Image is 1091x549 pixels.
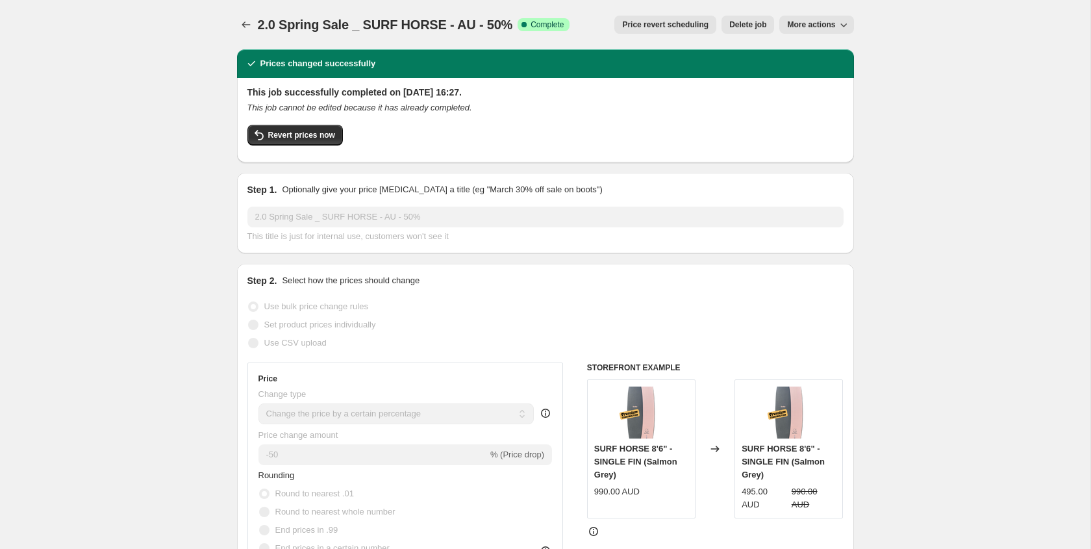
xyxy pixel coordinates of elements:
span: Change type [258,389,307,399]
button: Price revert scheduling [614,16,716,34]
span: This title is just for internal use, customers won't see it [247,231,449,241]
span: SURF HORSE 8'6" - SINGLE FIN (Salmon Grey) [594,444,677,479]
span: Round to nearest whole number [275,507,395,517]
span: Delete job [729,19,766,30]
button: Price change jobs [237,16,255,34]
span: % (Price drop) [490,450,544,459]
span: Rounding [258,470,295,480]
span: SURF HORSE 8'6" - SINGLE FIN (Salmon Grey) [742,444,825,479]
span: More actions [787,19,835,30]
button: More actions [779,16,853,34]
span: Revert prices now [268,130,335,140]
input: 30% off holiday sale [247,207,844,227]
img: SURF_HORSE_SALMON_STICKER_80x.png [763,387,815,439]
h3: Price [258,374,277,384]
p: Select how the prices should change [282,274,420,287]
i: This job cannot be edited because it has already completed. [247,103,472,112]
h2: This job successfully completed on [DATE] 16:27. [247,86,844,99]
span: Use bulk price change rules [264,301,368,311]
button: Delete job [721,16,774,34]
span: Price revert scheduling [622,19,709,30]
div: help [539,407,552,420]
span: End prices in .99 [275,525,338,535]
button: Revert prices now [247,125,343,146]
h2: Step 2. [247,274,277,287]
span: Complete [531,19,564,30]
p: Optionally give your price [MEDICAL_DATA] a title (eg "March 30% off sale on boots") [282,183,602,196]
h2: Prices changed successfully [260,57,376,70]
span: 2.0 Spring Sale _ SURF HORSE - AU - 50% [258,18,513,32]
img: SURF_HORSE_SALMON_STICKER_80x.png [615,387,667,439]
div: 495.00 AUD [742,485,786,511]
span: Set product prices individually [264,320,376,329]
input: -15 [258,444,488,465]
span: Round to nearest .01 [275,489,354,498]
h6: STOREFRONT EXAMPLE [587,363,844,373]
div: 990.00 AUD [594,485,640,498]
h2: Step 1. [247,183,277,196]
span: Use CSV upload [264,338,327,348]
strike: 990.00 AUD [792,485,836,511]
span: Price change amount [258,430,338,440]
